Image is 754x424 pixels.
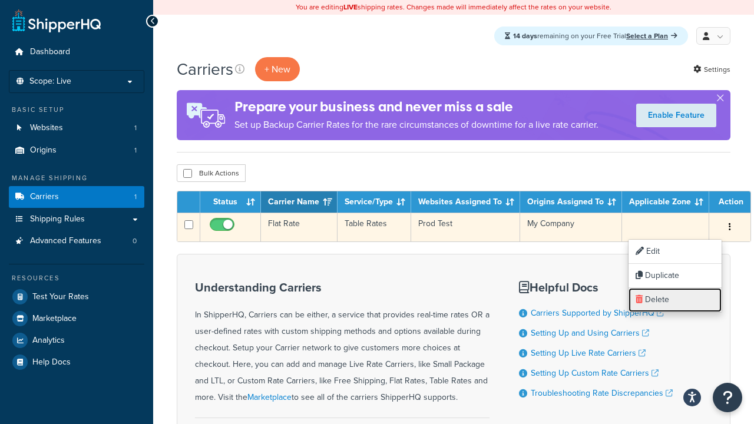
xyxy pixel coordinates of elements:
a: Settings [693,61,730,78]
a: Carriers Supported by ShipperHQ [531,307,664,319]
span: Dashboard [30,47,70,57]
a: Test Your Rates [9,286,144,307]
span: Analytics [32,336,65,346]
span: Scope: Live [29,77,71,87]
li: Carriers [9,186,144,208]
span: 0 [133,236,137,246]
a: Analytics [9,330,144,351]
p: Set up Backup Carrier Rates for the rare circumstances of downtime for a live rate carrier. [234,117,598,133]
a: Edit [629,240,722,264]
th: Origins Assigned To: activate to sort column ascending [520,191,622,213]
a: Enable Feature [636,104,716,127]
a: Websites 1 [9,117,144,139]
span: Test Your Rates [32,292,89,302]
a: Dashboard [9,41,144,63]
a: Select a Plan [626,31,677,41]
a: Setting Up Live Rate Carriers [531,347,646,359]
div: Manage Shipping [9,173,144,183]
span: Origins [30,145,57,155]
span: 1 [134,123,137,133]
div: Resources [9,273,144,283]
span: 1 [134,145,137,155]
span: Carriers [30,192,59,202]
a: Help Docs [9,352,144,373]
div: remaining on your Free Trial [494,26,688,45]
td: My Company [520,213,622,241]
th: Service/Type: activate to sort column ascending [338,191,411,213]
span: Advanced Features [30,236,101,246]
a: Origins 1 [9,140,144,161]
a: Carriers 1 [9,186,144,208]
h4: Prepare your business and never miss a sale [234,97,598,117]
span: Help Docs [32,357,71,367]
td: Table Rates [338,213,411,241]
h3: Helpful Docs [519,281,673,294]
span: Shipping Rules [30,214,85,224]
a: Advanced Features 0 [9,230,144,252]
h3: Understanding Carriers [195,281,490,294]
a: ShipperHQ Home [12,9,101,32]
span: Marketplace [32,314,77,324]
img: ad-rules-rateshop-fe6ec290ccb7230408bd80ed9643f0289d75e0ffd9eb532fc0e269fcd187b520.png [177,90,234,140]
button: Bulk Actions [177,164,246,182]
a: Delete [629,288,722,312]
a: Troubleshooting Rate Discrepancies [531,387,673,399]
a: Setting Up Custom Rate Carriers [531,367,659,379]
button: Open Resource Center [713,383,742,412]
th: Status: activate to sort column ascending [200,191,261,213]
div: In ShipperHQ, Carriers can be either, a service that provides real-time rates OR a user-defined r... [195,281,490,406]
a: Marketplace [9,308,144,329]
th: Carrier Name: activate to sort column ascending [261,191,338,213]
th: Applicable Zone: activate to sort column ascending [622,191,709,213]
b: LIVE [343,2,358,12]
td: Prod Test [411,213,520,241]
li: Advanced Features [9,230,144,252]
a: Setting Up and Using Carriers [531,327,649,339]
h1: Carriers [177,58,233,81]
a: Shipping Rules [9,208,144,230]
td: Flat Rate [261,213,338,241]
li: Websites [9,117,144,139]
a: Duplicate [629,264,722,288]
div: Basic Setup [9,105,144,115]
span: Websites [30,123,63,133]
li: Origins [9,140,144,161]
th: Websites Assigned To: activate to sort column ascending [411,191,520,213]
strong: 14 days [513,31,537,41]
a: Marketplace [247,391,292,403]
span: 1 [134,192,137,202]
button: + New [255,57,300,81]
th: Action [709,191,750,213]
